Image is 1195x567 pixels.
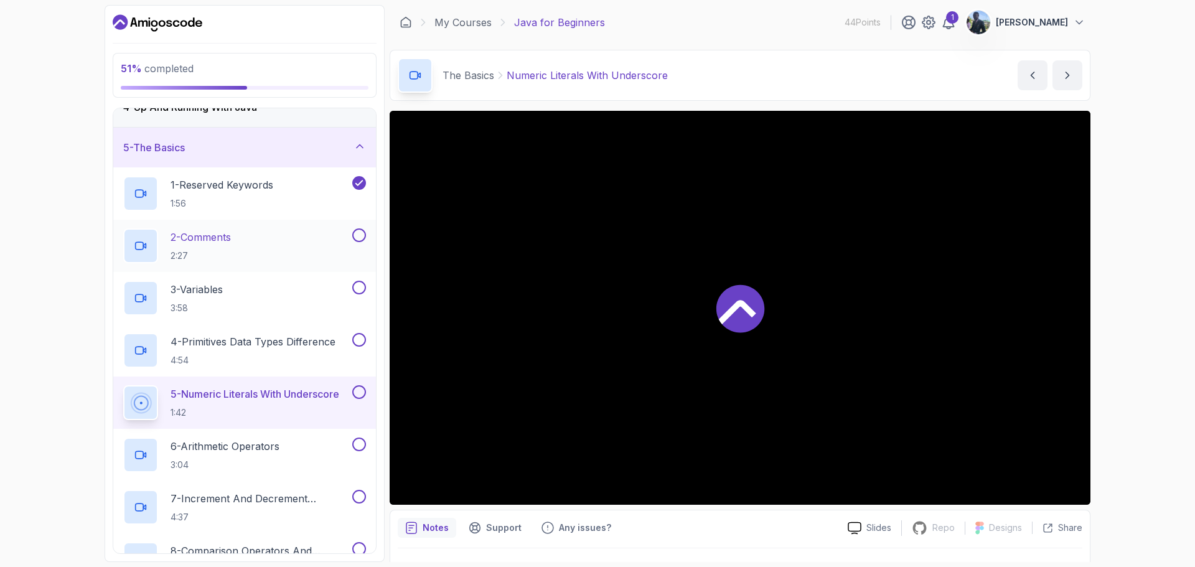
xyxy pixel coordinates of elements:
button: previous content [1018,60,1047,90]
p: 2:27 [171,250,231,262]
button: Feedback button [534,518,619,538]
button: Support button [461,518,529,538]
img: user profile image [967,11,990,34]
button: 5-The Basics [113,128,376,167]
h3: 5 - The Basics [123,140,185,155]
p: Any issues? [559,522,611,534]
a: 1 [941,15,956,30]
p: Notes [423,522,449,534]
a: My Courses [434,15,492,30]
p: Numeric Literals With Underscore [507,68,668,83]
p: Designs [989,522,1022,534]
button: 1-Reserved Keywords1:56 [123,176,366,211]
p: Repo [932,522,955,534]
p: 1:56 [171,197,273,210]
span: 51 % [121,62,142,75]
button: 6-Arithmetic Operators3:04 [123,438,366,472]
span: completed [121,62,194,75]
p: 1 - Reserved Keywords [171,177,273,192]
p: 3:04 [171,459,279,471]
p: 44 Points [845,16,881,29]
button: notes button [398,518,456,538]
a: Dashboard [400,16,412,29]
p: 3:58 [171,302,223,314]
p: 6 - Arithmetic Operators [171,439,279,454]
p: Support [486,522,522,534]
button: 7-Increment And Decrement Operators4:37 [123,490,366,525]
p: The Basics [443,68,494,83]
button: user profile image[PERSON_NAME] [966,10,1085,35]
p: Slides [866,522,891,534]
div: 1 [946,11,958,24]
a: Dashboard [113,13,202,33]
button: next content [1052,60,1082,90]
button: Share [1032,522,1082,534]
p: [PERSON_NAME] [996,16,1068,29]
p: 2 - Comments [171,230,231,245]
button: 4-Primitives Data Types Difference4:54 [123,333,366,368]
p: 3 - Variables [171,282,223,297]
p: 4 - Primitives Data Types Difference [171,334,335,349]
p: Share [1058,522,1082,534]
p: 1:42 [171,406,339,419]
button: 5-Numeric Literals With Underscore1:42 [123,385,366,420]
button: 3-Variables3:58 [123,281,366,316]
button: 2-Comments2:27 [123,228,366,263]
p: 4:54 [171,354,335,367]
p: Java for Beginners [514,15,605,30]
p: 5 - Numeric Literals With Underscore [171,387,339,401]
p: 4:37 [171,511,350,523]
p: 8 - Comparison Operators and Booleans [171,543,350,558]
a: Slides [838,522,901,535]
p: 7 - Increment And Decrement Operators [171,491,350,506]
